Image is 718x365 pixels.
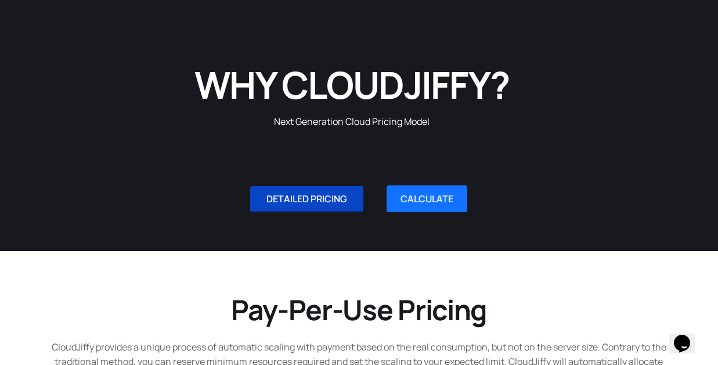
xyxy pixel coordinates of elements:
[669,319,706,353] iframe: chat widget
[250,186,363,212] a: DETAILED PRICING
[178,60,526,109] h1: WHY CLOUDJIFFY?
[387,185,467,212] a: CALCULATE
[42,292,676,328] h2: Pay-Per-Use Pricing
[178,114,526,130] p: Next Generation Cloud Pricing Model
[266,194,347,203] span: DETAILED PRICING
